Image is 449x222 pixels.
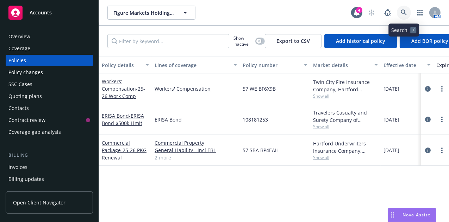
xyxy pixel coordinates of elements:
[102,139,146,161] a: Commercial Package
[438,115,446,124] a: more
[107,6,195,20] button: Figure Markets Holdings, Inc.
[107,34,229,48] input: Filter by keyword...
[8,126,61,138] div: Coverage gap analysis
[324,34,397,48] button: Add historical policy
[6,3,93,22] a: Accounts
[240,57,310,73] button: Policy number
[313,78,378,93] div: Twin City Fire Insurance Company, Hartford Insurance Group
[6,31,93,42] a: Overview
[243,146,279,154] span: 57 SBA BP4EAH
[8,103,29,114] div: Contacts
[8,79,32,90] div: SSC Cases
[6,162,93,173] a: Invoices
[102,147,146,161] span: - 25-26 PKG Renewal
[243,116,268,123] span: 108181253
[313,109,378,124] div: Travelers Casualty and Surety Company of America, Travelers Insurance
[6,152,93,159] div: Billing
[6,55,93,66] a: Policies
[243,61,300,69] div: Policy number
[30,10,52,15] span: Accounts
[8,55,26,66] div: Policies
[313,124,378,130] span: Show all
[411,38,448,44] span: Add BOR policy
[356,7,362,13] div: 4
[336,38,385,44] span: Add historical policy
[313,155,378,161] span: Show all
[8,174,44,185] div: Billing updates
[6,43,93,54] a: Coverage
[155,116,237,123] a: ERISA Bond
[6,67,93,78] a: Policy changes
[8,67,43,78] div: Policy changes
[6,126,93,138] a: Coverage gap analysis
[8,91,42,102] div: Quoting plans
[102,61,141,69] div: Policy details
[155,61,229,69] div: Lines of coverage
[413,6,427,20] a: Switch app
[8,43,30,54] div: Coverage
[383,61,423,69] div: Effective date
[6,103,93,114] a: Contacts
[381,6,395,20] a: Report a Bug
[388,208,436,222] button: Nova Assist
[102,78,145,99] a: Workers' Compensation
[403,212,430,218] span: Nova Assist
[310,57,381,73] button: Market details
[276,38,310,44] span: Export to CSV
[313,61,370,69] div: Market details
[424,85,432,93] a: circleInformation
[155,146,237,154] a: General Liability - incl EBL
[8,162,27,173] div: Invoices
[388,208,397,222] div: Drag to move
[364,6,379,20] a: Start snowing
[8,115,45,126] div: Contract review
[155,85,237,92] a: Workers' Compensation
[6,79,93,90] a: SSC Cases
[155,154,237,161] a: 2 more
[8,31,30,42] div: Overview
[6,91,93,102] a: Quoting plans
[424,115,432,124] a: circleInformation
[381,57,434,73] button: Effective date
[13,199,66,206] span: Open Client Navigator
[265,34,322,48] button: Export to CSV
[6,185,93,197] a: Account charges
[8,185,48,197] div: Account charges
[243,85,276,92] span: 57 WE BF6X9B
[99,57,152,73] button: Policy details
[383,146,399,154] span: [DATE]
[438,146,446,155] a: more
[6,115,93,126] a: Contract review
[155,139,237,146] a: Commercial Property
[424,146,432,155] a: circleInformation
[438,85,446,93] a: more
[397,6,411,20] a: Search
[152,57,240,73] button: Lines of coverage
[6,174,93,185] a: Billing updates
[383,85,399,92] span: [DATE]
[102,112,144,126] a: ERISA Bond
[313,93,378,99] span: Show all
[383,116,399,123] span: [DATE]
[313,140,378,155] div: Hartford Underwriters Insurance Company, Hartford Insurance Group
[233,35,252,47] span: Show inactive
[113,9,174,17] span: Figure Markets Holdings, Inc.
